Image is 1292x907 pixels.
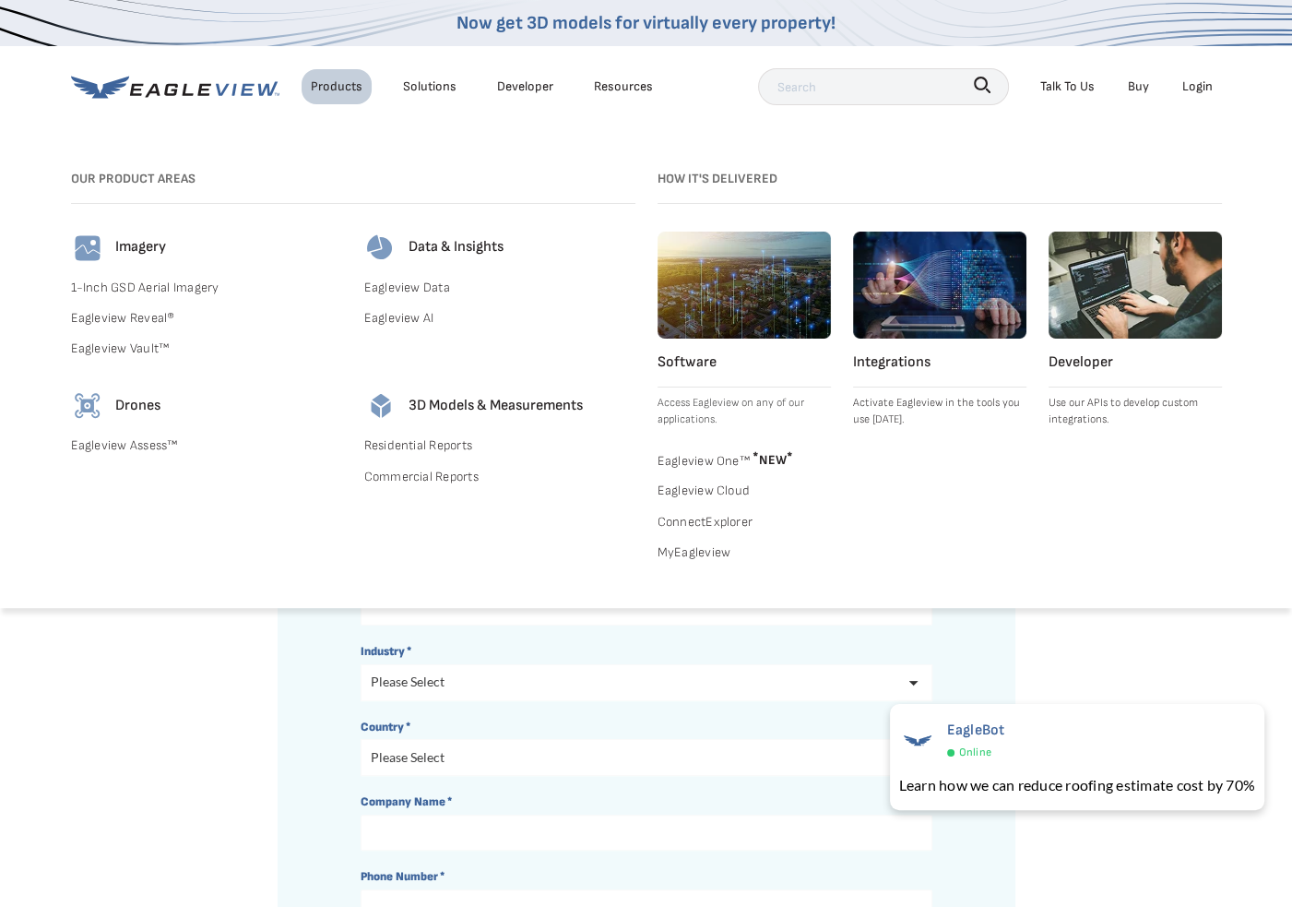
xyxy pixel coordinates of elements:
a: Eagleview AI [364,306,635,329]
a: Developer [497,75,553,98]
a: ConnectExplorer [658,510,831,533]
a: Eagleview Vault™ [71,337,342,360]
a: 1-Inch GSD Aerial Imagery [71,276,342,299]
div: Learn how we can reduce roofing estimate cost by 70% [899,774,1255,796]
div: Talk To Us [1040,75,1095,98]
h4: Developer [1049,353,1222,373]
p: Activate Eagleview in the tools you use [DATE]. [853,395,1026,428]
span: Company Name [361,794,445,809]
h4: Drones [115,397,160,416]
p: Access Eagleview on any of our applications. [658,395,831,428]
h3: Our Product Areas [71,172,635,187]
img: integrations.webp [853,232,1026,339]
h4: Imagery [115,238,166,257]
a: Residential Reports [364,434,635,457]
span: Online [959,743,991,763]
div: Solutions [403,75,456,98]
p: Use our APIs to develop custom integrations. [1049,395,1222,428]
img: software.webp [658,232,831,339]
a: Commercial Reports [364,465,635,488]
h4: Integrations [853,353,1026,373]
a: MyEagleview [658,541,831,564]
img: 3d-models-icon.svg [364,389,397,423]
span: Country [361,720,404,734]
span: EagleBot [947,722,1005,739]
h4: Software [658,353,831,373]
h4: 3D Models & Measurements [409,397,583,416]
a: Integrations Activate Eagleview in the tools you use [DATE]. [853,232,1026,428]
span: NEW [750,452,793,468]
div: Products [311,75,362,98]
img: EagleBot [899,722,936,758]
a: Buy [1128,75,1149,98]
a: Now get 3D models for virtually every property! [456,12,836,34]
a: Developer Use our APIs to develop custom integrations. [1049,232,1222,428]
h3: How it's Delivered [658,172,1222,187]
span: Industry [361,644,405,659]
img: developer.webp [1049,232,1222,339]
span: Phone Number [361,869,438,884]
a: Eagleview Cloud [658,479,831,502]
a: Eagleview Assess™ [71,434,342,457]
input: Search [758,68,1009,105]
a: Eagleview Data [364,276,635,299]
a: Eagleview Reveal® [71,306,342,329]
a: Eagleview One™ *NEW* [658,443,831,472]
img: drones-icon.svg [71,389,104,423]
div: Login [1182,75,1213,98]
h4: Data & Insights [409,238,504,257]
img: data-icon.svg [364,232,397,265]
div: Resources [594,75,653,98]
img: imagery-icon.svg [71,232,104,265]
